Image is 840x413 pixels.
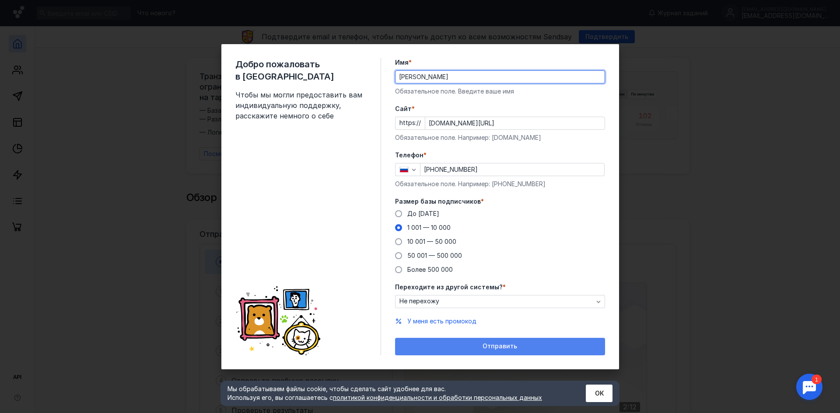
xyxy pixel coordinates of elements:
[407,252,462,259] span: 50 001 — 500 000
[235,90,367,121] span: Чтобы мы могли предоставить вам индивидуальную поддержку, расскажите немного о себе
[483,343,517,350] span: Отправить
[407,238,456,245] span: 10 001 — 50 000
[407,224,451,231] span: 1 001 — 10 000
[395,133,605,142] div: Обязательное поле. Например: [DOMAIN_NAME]
[235,58,367,83] span: Добро пожаловать в [GEOGRAPHIC_DATA]
[395,338,605,355] button: Отправить
[227,385,564,402] div: Мы обрабатываем файлы cookie, чтобы сделать сайт удобнее для вас. Используя его, вы соглашаетесь c
[586,385,612,402] button: ОК
[395,295,605,308] button: Не перехожу
[395,180,605,188] div: Обязательное поле. Например: [PHONE_NUMBER]
[407,210,439,217] span: До [DATE]
[407,317,476,326] button: У меня есть промокод
[333,394,542,401] a: политикой конфиденциальности и обработки персональных данных
[395,104,412,113] span: Cайт
[407,317,476,325] span: У меня есть промокод
[407,266,453,273] span: Более 500 000
[20,5,30,15] div: 1
[395,151,423,160] span: Телефон
[395,197,481,206] span: Размер базы подписчиков
[395,87,605,96] div: Обязательное поле. Введите ваше имя
[395,283,503,292] span: Переходите из другой системы?
[395,58,409,67] span: Имя
[399,298,439,305] span: Не перехожу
